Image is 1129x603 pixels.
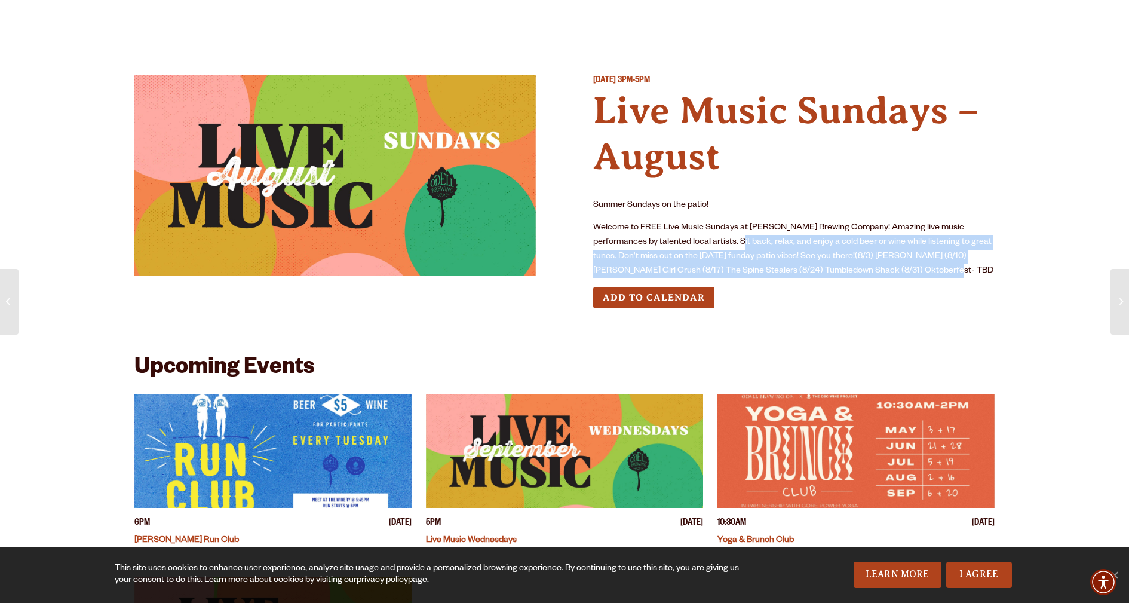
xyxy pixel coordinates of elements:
[426,518,441,530] span: 5PM
[717,394,995,508] a: View event details
[946,562,1012,588] a: I Agree
[134,518,150,530] span: 6PM
[461,8,524,35] a: Winery
[1090,569,1116,595] div: Accessibility Menu
[245,15,311,25] span: Taprooms
[154,15,183,25] span: Beer
[389,518,412,530] span: [DATE]
[593,76,616,86] span: [DATE]
[854,562,941,588] a: Learn More
[468,15,516,25] span: Winery
[680,518,703,530] span: [DATE]
[134,536,239,546] a: [PERSON_NAME] Run Club
[593,198,995,213] p: Summer Sundays on the patio!
[883,15,959,25] span: Beer Finder
[237,8,318,35] a: Taprooms
[146,8,191,35] a: Beer
[556,8,601,35] a: Odell Home
[717,518,746,530] span: 10:30AM
[769,8,829,35] a: Impact
[134,394,412,508] a: View event details
[638,8,722,35] a: Our Story
[366,8,414,35] a: Gear
[717,536,794,546] a: Yoga & Brunch Club
[777,15,821,25] span: Impact
[134,356,314,382] h2: Upcoming Events
[876,8,967,35] a: Beer Finder
[426,394,703,508] a: View event details
[426,536,517,546] a: Live Music Wednesdays
[593,221,995,278] p: Welcome to FREE Live Music Sundays at [PERSON_NAME] Brewing Company! Amazing live music performan...
[593,287,714,309] button: Add to Calendar
[646,15,714,25] span: Our Story
[972,518,995,530] span: [DATE]
[618,76,650,86] span: 3PM-5PM
[593,88,995,180] h4: Live Music Sundays – August
[115,563,756,587] div: This site uses cookies to enhance user experience, analyze site usage and provide a personalized ...
[373,15,406,25] span: Gear
[357,576,408,586] a: privacy policy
